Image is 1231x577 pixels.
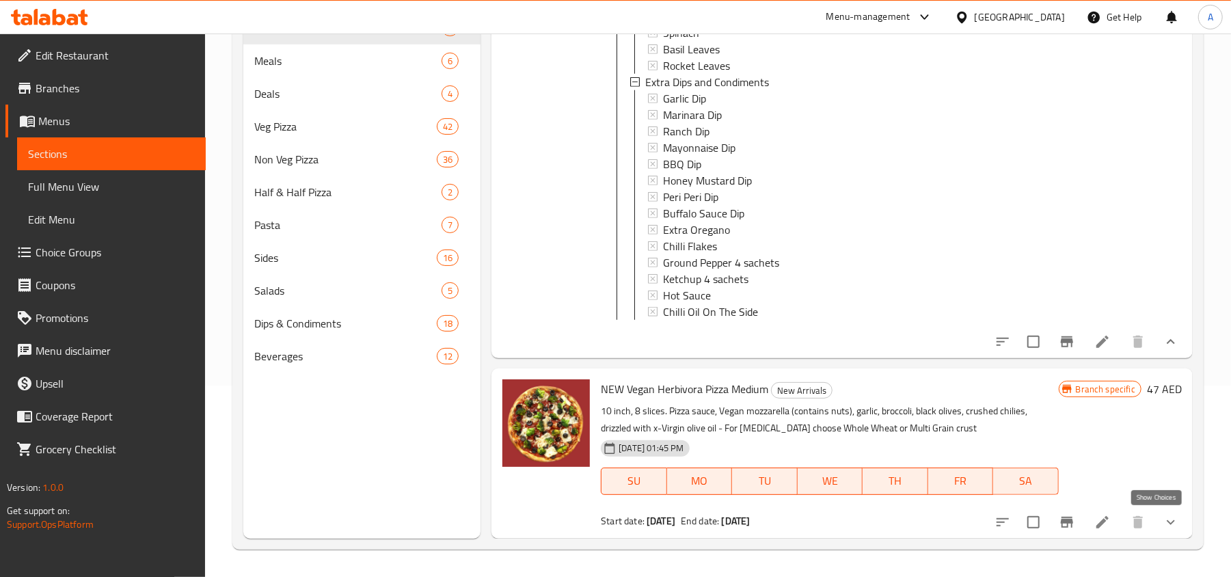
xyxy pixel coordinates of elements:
a: Coverage Report [5,400,206,433]
img: NEW Vegan Herbivora Pizza Medium [502,379,590,467]
span: Menu disclaimer [36,343,195,359]
span: 16 [437,252,458,265]
span: Start date: [601,512,645,530]
span: Veg Pizza [254,118,437,135]
div: Salads5 [243,274,481,307]
button: MO [667,468,733,495]
span: Hot Sauce [663,287,711,304]
a: Menu disclaimer [5,334,206,367]
span: Mayonnaise Dip [663,139,735,156]
button: sort-choices [986,325,1019,358]
span: Ketchup 4 sachets [663,271,748,287]
span: SU [607,471,661,491]
span: Sides [254,250,437,266]
div: Pasta7 [243,209,481,241]
div: Beverages [254,348,437,364]
a: Full Menu View [17,170,206,203]
a: Menus [5,105,206,137]
span: End date: [681,512,719,530]
span: 7 [442,219,458,232]
a: Support.OpsPlatform [7,515,94,533]
a: Branches [5,72,206,105]
b: [DATE] [647,512,675,530]
span: Buffalo Sauce Dip [663,205,744,222]
span: Dips & Condiments [254,315,437,332]
span: Get support on: [7,502,70,520]
a: Edit menu item [1094,514,1111,531]
span: Menus [38,113,195,129]
button: TH [863,468,928,495]
span: Marinara Dip [663,107,722,123]
span: Salads [254,282,442,299]
span: Full Menu View [28,178,195,195]
nav: Menu sections [243,6,481,378]
span: 36 [437,153,458,166]
a: Coupons [5,269,206,301]
button: SU [601,468,666,495]
div: items [442,282,459,299]
span: Ranch Dip [663,123,709,139]
button: SA [993,468,1059,495]
span: Basil Leaves [663,41,720,57]
button: delete [1122,506,1154,539]
span: TU [738,471,792,491]
p: 10 inch, 8 slices. Pizza sauce, Vegan mozzarella (contains nuts), garlic, broccoli, black olives,... [601,403,1058,437]
span: A [1208,10,1213,25]
span: Pasta [254,217,442,233]
a: Edit Menu [17,203,206,236]
div: Meals6 [243,44,481,77]
span: Ground Pepper 4 sachets [663,254,779,271]
span: 1.0.0 [42,479,64,496]
span: FR [934,471,988,491]
span: 2 [442,186,458,199]
span: Half & Half Pizza [254,184,442,200]
a: Sections [17,137,206,170]
span: Rocket Leaves [663,57,730,74]
button: FR [928,468,994,495]
a: Choice Groups [5,236,206,269]
span: NEW Vegan Herbivora Pizza Medium [601,379,768,399]
span: Chilli Flakes [663,238,717,254]
div: Beverages12 [243,340,481,373]
h6: 47 AED [1147,379,1182,399]
span: MO [673,471,727,491]
span: Deals [254,85,442,102]
span: [DATE] 01:45 PM [613,442,689,455]
span: Extra Oregano [663,222,730,238]
span: Meals [254,53,442,69]
span: Grocery Checklist [36,441,195,457]
div: Veg Pizza42 [243,110,481,143]
span: Promotions [36,310,195,326]
button: show more [1154,506,1187,539]
button: show more [1154,325,1187,358]
button: Branch-specific-item [1051,506,1083,539]
span: Honey Mustard Dip [663,172,752,189]
span: 4 [442,88,458,100]
div: Deals4 [243,77,481,110]
span: Branches [36,80,195,96]
span: Upsell [36,375,195,392]
span: Peri Peri Dip [663,189,718,205]
div: Menu-management [826,9,910,25]
span: 18 [437,317,458,330]
div: items [442,184,459,200]
span: TH [868,471,923,491]
span: Sections [28,146,195,162]
button: Branch-specific-item [1051,325,1083,358]
span: Edit Menu [28,211,195,228]
span: 42 [437,120,458,133]
span: Version: [7,479,40,496]
a: Promotions [5,301,206,334]
button: WE [798,468,863,495]
a: Edit Restaurant [5,39,206,72]
span: Chilli Oil On The Side [663,304,758,320]
button: delete [1122,325,1154,358]
b: [DATE] [722,512,750,530]
span: Coverage Report [36,408,195,425]
button: TU [732,468,798,495]
span: BBQ Dip [663,156,701,172]
span: SA [999,471,1053,491]
a: Grocery Checklist [5,433,206,466]
a: Upsell [5,367,206,400]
